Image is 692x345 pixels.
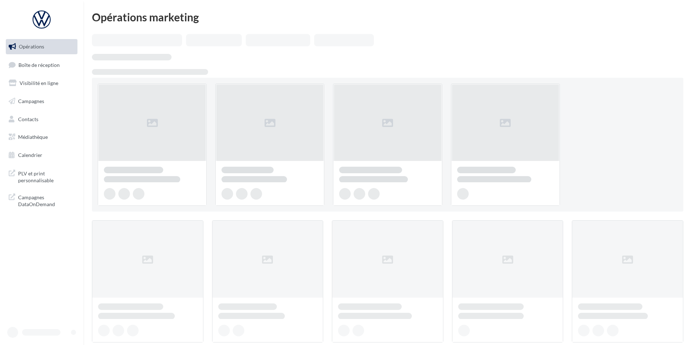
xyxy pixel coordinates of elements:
span: Médiathèque [18,134,48,140]
span: Campagnes [18,98,44,104]
span: PLV et print personnalisable [18,169,75,184]
a: Campagnes [4,94,79,109]
span: Contacts [18,116,38,122]
a: Campagnes DataOnDemand [4,189,79,211]
span: Campagnes DataOnDemand [18,192,75,208]
span: Opérations [19,43,44,50]
a: Boîte de réception [4,57,79,73]
a: Médiathèque [4,129,79,145]
a: Opérations [4,39,79,54]
a: PLV et print personnalisable [4,166,79,187]
span: Calendrier [18,152,42,158]
span: Boîte de réception [18,61,60,68]
a: Calendrier [4,148,79,163]
div: Opérations marketing [92,12,683,22]
a: Visibilité en ligne [4,76,79,91]
a: Contacts [4,112,79,127]
span: Visibilité en ligne [20,80,58,86]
